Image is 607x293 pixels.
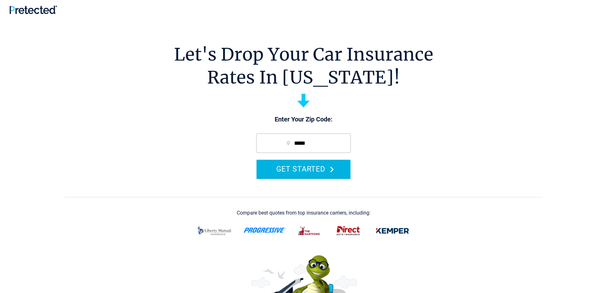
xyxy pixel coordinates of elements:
[174,43,433,89] h1: Let's Drop Your Car Insurance Rates In [US_STATE]!
[333,223,364,239] img: direct
[257,160,350,178] button: GET STARTED
[10,5,57,14] img: Pretected Logo
[294,223,325,239] img: thehartford
[194,223,236,239] img: liberty
[243,228,286,233] img: progressive
[250,115,357,124] p: Enter Your Zip Code:
[257,134,350,153] input: zip code
[237,210,371,216] div: Compare best quotes from top insurance carriers, including:
[372,223,414,239] img: kemper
